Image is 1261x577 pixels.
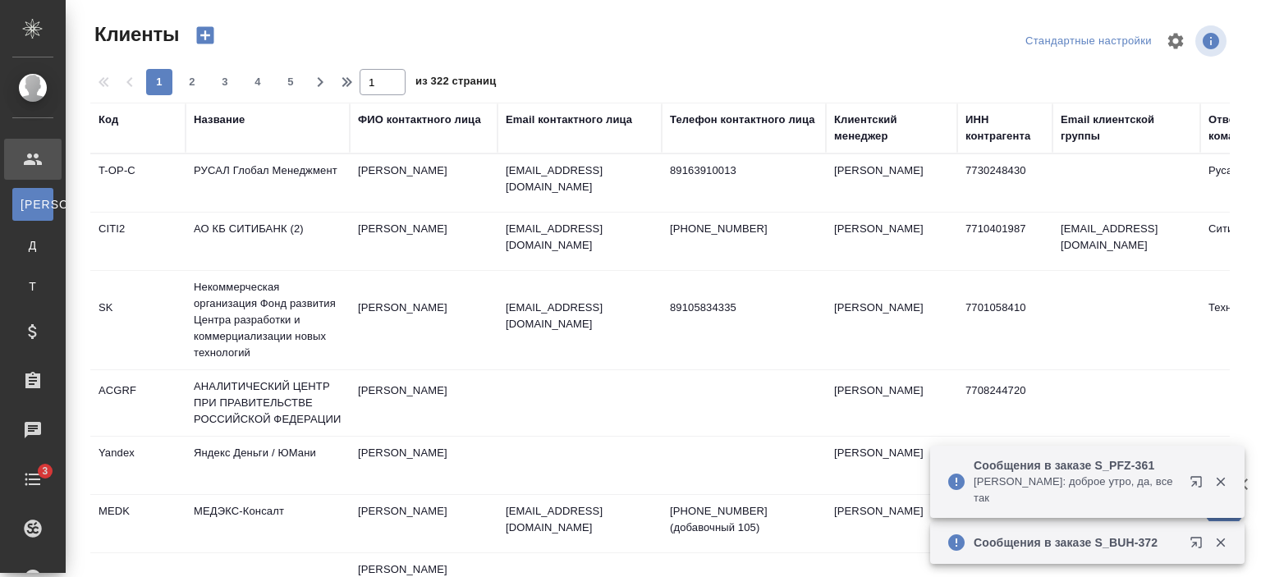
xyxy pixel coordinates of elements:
td: [PERSON_NAME] [350,374,498,432]
p: [EMAIL_ADDRESS][DOMAIN_NAME] [506,503,653,536]
div: Email контактного лица [506,112,632,128]
p: Сообщения в заказе S_BUH-372 [974,534,1179,551]
td: Яндекс Деньги / ЮМани [186,437,350,494]
div: ИНН контрагента [965,112,1044,144]
td: [PERSON_NAME] [826,374,957,432]
td: [PERSON_NAME] [350,154,498,212]
div: Email клиентской группы [1061,112,1192,144]
td: МЕДЭКС-Консалт [186,495,350,552]
td: [PERSON_NAME] [350,495,498,552]
span: Т [21,278,45,295]
p: [PERSON_NAME]: доброе утро, да, все так [974,474,1179,506]
div: Название [194,112,245,128]
div: Клиентский менеджер [834,112,949,144]
td: [EMAIL_ADDRESS][DOMAIN_NAME] [1052,213,1200,270]
button: Создать [186,21,225,49]
span: 3 [212,74,238,90]
td: T-OP-C [90,154,186,212]
button: Закрыть [1204,535,1237,550]
span: из 322 страниц [415,71,496,95]
p: [EMAIL_ADDRESS][DOMAIN_NAME] [506,163,653,195]
td: 7710401987 [957,213,1052,270]
a: Д [12,229,53,262]
p: [EMAIL_ADDRESS][DOMAIN_NAME] [506,221,653,254]
td: [PERSON_NAME] [826,437,957,494]
td: [PERSON_NAME] [826,495,957,552]
div: Телефон контактного лица [670,112,815,128]
button: 4 [245,69,271,95]
div: ФИО контактного лица [358,112,481,128]
div: Код [99,112,118,128]
td: [PERSON_NAME] [826,213,957,270]
td: [PERSON_NAME] [826,291,957,349]
td: [PERSON_NAME] [350,437,498,494]
td: РУСАЛ Глобал Менеджмент [186,154,350,212]
p: [EMAIL_ADDRESS][DOMAIN_NAME] [506,300,653,332]
p: [PHONE_NUMBER] [670,221,818,237]
td: 7750005725 [957,437,1052,494]
span: 4 [245,74,271,90]
a: Т [12,270,53,303]
td: [PERSON_NAME] [350,213,498,270]
td: [PERSON_NAME] [826,154,957,212]
td: [PERSON_NAME] [350,291,498,349]
p: 89163910013 [670,163,818,179]
span: Посмотреть информацию [1195,25,1230,57]
button: Открыть в новой вкладке [1180,526,1219,566]
td: SK [90,291,186,349]
td: Yandex [90,437,186,494]
td: АО КБ СИТИБАНК (2) [186,213,350,270]
td: 7730248430 [957,154,1052,212]
span: Клиенты [90,21,179,48]
td: 7708244720 [957,374,1052,432]
button: 5 [277,69,304,95]
td: MEDK [90,495,186,552]
p: 89105834335 [670,300,818,316]
p: [PHONE_NUMBER] (добавочный 105) [670,503,818,536]
button: 3 [212,69,238,95]
td: Некоммерческая организация Фонд развития Центра разработки и коммерциализации новых технологий [186,271,350,369]
td: CITI2 [90,213,186,270]
div: split button [1021,29,1156,54]
span: 5 [277,74,304,90]
a: 3 [4,459,62,500]
span: 3 [32,463,57,479]
td: 7701058410 [957,291,1052,349]
span: 2 [179,74,205,90]
span: Настроить таблицу [1156,21,1195,61]
button: Открыть в новой вкладке [1180,465,1219,505]
td: [EMAIL_ADDRESS][DOMAIN_NAME] [1052,437,1200,494]
button: Закрыть [1204,474,1237,489]
td: ACGRF [90,374,186,432]
p: Сообщения в заказе S_PFZ-361 [974,457,1179,474]
a: [PERSON_NAME] [12,188,53,221]
span: Д [21,237,45,254]
td: АНАЛИТИЧЕСКИЙ ЦЕНТР ПРИ ПРАВИТЕЛЬСТВЕ РОССИЙСКОЙ ФЕДЕРАЦИИ [186,370,350,436]
button: 2 [179,69,205,95]
span: [PERSON_NAME] [21,196,45,213]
